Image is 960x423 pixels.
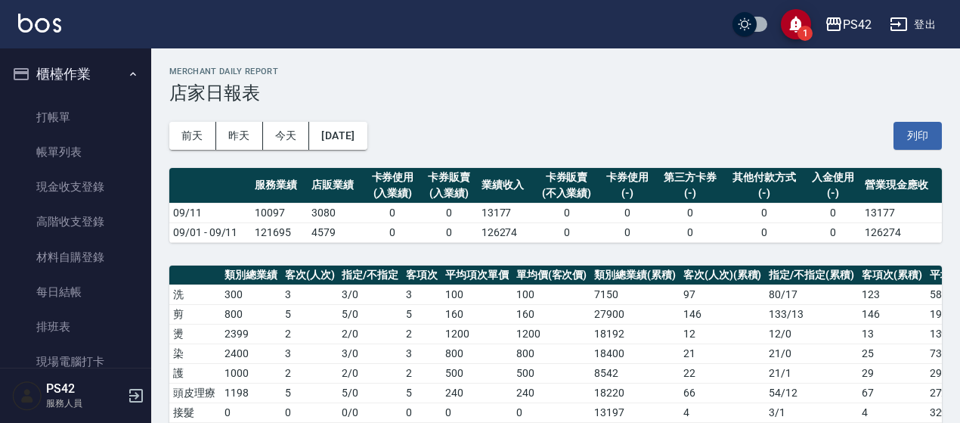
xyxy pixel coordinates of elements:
td: 0 [655,203,724,222]
td: 09/01 - 09/11 [169,222,251,242]
th: 客項次(累積) [858,266,926,285]
td: 1198 [221,383,281,403]
td: 0 [534,222,599,242]
span: 1 [797,26,813,41]
td: 3 [402,285,441,304]
button: 櫃檯作業 [6,54,145,94]
td: 121695 [251,222,308,242]
td: 0 [599,203,656,222]
a: 打帳單 [6,100,145,135]
td: 100 [513,285,591,304]
th: 指定/不指定 [338,266,402,285]
td: 3 / 0 [338,344,402,363]
td: 21 / 1 [765,363,858,383]
td: 500 [441,363,513,383]
td: 1200 [441,324,513,344]
td: 7150 [590,285,680,304]
td: 123 [858,285,926,304]
td: 21 [680,344,766,363]
th: 店販業績 [308,168,364,204]
td: 5 [402,304,441,324]
a: 高階收支登錄 [6,204,145,239]
a: 現場電腦打卡 [6,344,145,379]
a: 現金收支登錄 [6,170,145,204]
td: 800 [441,344,513,363]
div: (入業績) [425,185,474,201]
td: 0 [724,203,805,222]
td: 126274 [861,222,942,242]
td: 2 / 0 [338,324,402,344]
div: (-) [728,185,801,201]
td: 2400 [221,344,281,363]
th: 營業現金應收 [861,168,942,204]
div: 卡券販賣 [425,170,474,185]
td: 500 [513,363,591,383]
td: 0 [402,403,441,422]
td: 5 / 0 [338,304,402,324]
th: 客項次 [402,266,441,285]
div: 卡券販賣 [537,170,595,185]
div: 卡券使用 [603,170,652,185]
td: 160 [513,304,591,324]
button: save [781,9,811,39]
td: 13177 [861,203,942,222]
td: 護 [169,363,221,383]
td: 0 [805,222,862,242]
td: 染 [169,344,221,363]
th: 指定/不指定(累積) [765,266,858,285]
a: 每日結帳 [6,275,145,309]
button: 今天 [263,122,310,150]
div: (-) [809,185,858,201]
button: 列印 [893,122,942,150]
h2: Merchant Daily Report [169,67,942,76]
div: 卡券使用 [368,170,417,185]
td: 12 / 0 [765,324,858,344]
td: 0 [534,203,599,222]
td: 300 [221,285,281,304]
td: 剪 [169,304,221,324]
td: 29 [858,363,926,383]
td: 2 / 0 [338,363,402,383]
th: 類別總業績(累積) [590,266,680,285]
th: 平均項次單價 [441,266,513,285]
td: 18220 [590,383,680,403]
table: a dense table [169,168,942,243]
td: 133 / 13 [765,304,858,324]
td: 160 [441,304,513,324]
td: 1000 [221,363,281,383]
div: PS42 [843,15,872,34]
div: 入金使用 [809,170,858,185]
button: 前天 [169,122,216,150]
a: 材料自購登錄 [6,240,145,275]
td: 100 [441,285,513,304]
img: Logo [18,14,61,33]
th: 客次(人次) [281,266,339,285]
td: 1200 [513,324,591,344]
img: Person [12,381,42,411]
td: 3 [402,344,441,363]
td: 5 [281,304,339,324]
td: 0 [599,222,656,242]
td: 0 [441,403,513,422]
td: 5 [402,383,441,403]
div: (入業績) [368,185,417,201]
td: 2 [281,363,339,383]
td: 21 / 0 [765,344,858,363]
td: 13 [858,324,926,344]
td: 0 [655,222,724,242]
td: 13197 [590,403,680,422]
td: 0 [364,222,421,242]
td: 54 / 12 [765,383,858,403]
td: 80 / 17 [765,285,858,304]
td: 0 [364,203,421,222]
div: (-) [659,185,720,201]
td: 0 [421,203,478,222]
div: 第三方卡券 [659,170,720,185]
td: 0 [805,203,862,222]
div: (不入業績) [537,185,595,201]
a: 排班表 [6,309,145,344]
th: 類別總業績 [221,266,281,285]
h5: PS42 [46,381,123,397]
td: 3 / 1 [765,403,858,422]
td: 25 [858,344,926,363]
